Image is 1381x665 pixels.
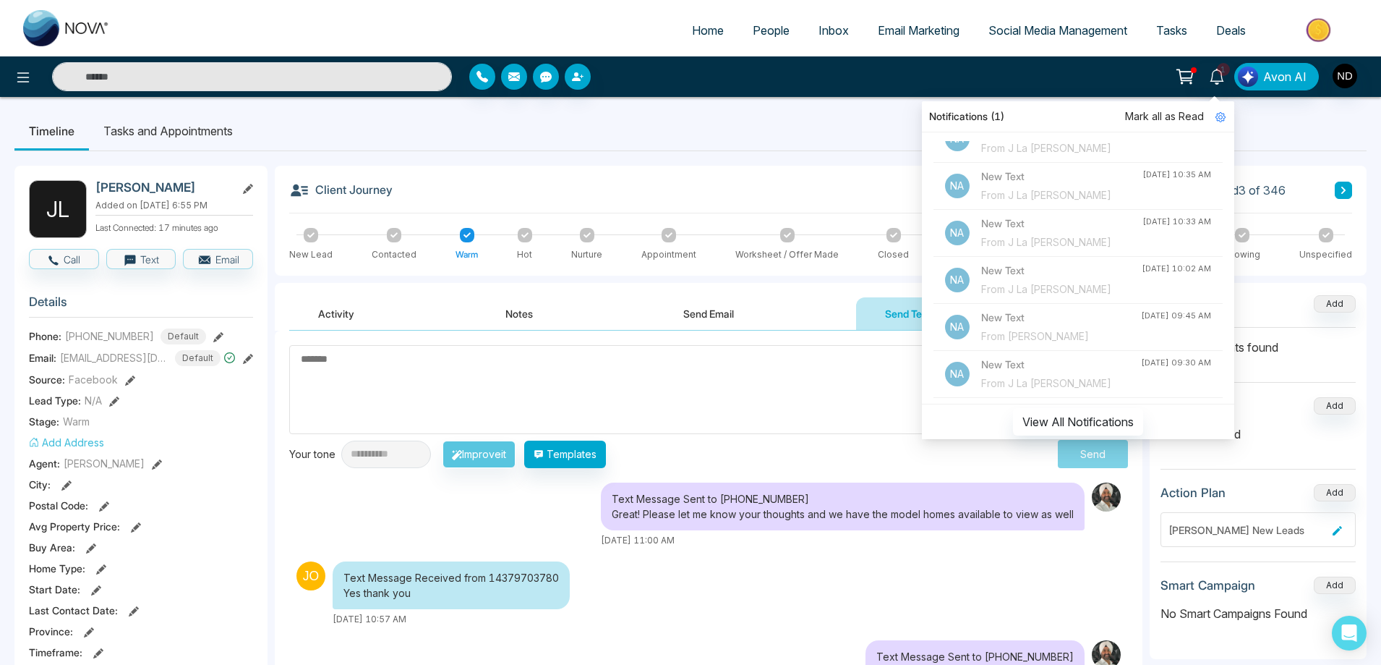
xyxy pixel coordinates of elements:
h3: Action Plan [1160,486,1226,500]
span: Add [1314,297,1356,309]
span: Last Contact Date : [29,603,118,618]
a: 1 [1200,63,1234,88]
div: Contacted [372,248,416,261]
img: Market-place.gif [1267,14,1372,46]
div: From J La [PERSON_NAME] [981,234,1142,250]
span: Inbox [818,23,849,38]
img: User Avatar [1333,64,1357,88]
div: Hot [517,248,532,261]
div: Text Message Received from 14379703780 Yes thank you [333,562,570,609]
span: [PHONE_NUMBER] [65,329,154,344]
button: Add Address [29,435,104,450]
div: Nurture [571,248,602,261]
p: Na [945,268,970,292]
h4: New Text [981,357,1141,373]
span: Email: [29,350,56,365]
img: Nova CRM Logo [23,10,110,46]
h4: New Text [981,310,1141,326]
div: [DATE] 10:33 AM [1142,216,1211,228]
a: Inbox [804,17,863,44]
span: Start Date : [29,582,80,597]
span: People [753,23,790,38]
div: Appointment [641,248,696,261]
span: Lead Type: [29,393,81,408]
button: View All Notifications [1013,408,1143,436]
span: Tasks [1156,23,1187,38]
div: Your tone [289,446,341,462]
span: Lead 3 of 346 [1213,182,1286,199]
div: Open Intercom Messenger [1332,616,1367,651]
span: Buy Area : [29,540,75,555]
span: Province : [29,624,73,639]
span: Stage: [29,414,59,429]
div: Closed [878,248,909,261]
span: 1 [1217,63,1230,76]
div: [DATE] 10:35 AM [1142,169,1211,181]
button: Call [29,249,99,269]
div: Text Message Sent to [PHONE_NUMBER] Great! Please let me know your thoughts and we have the model... [601,483,1085,530]
div: New Lead [289,248,333,261]
button: Add [1314,577,1356,594]
li: Timeline [14,111,89,151]
span: Social Media Management [988,23,1127,38]
button: Add [1314,484,1356,501]
a: People [738,17,804,44]
div: From J La [PERSON_NAME] [981,187,1142,203]
a: Email Marketing [863,17,974,44]
div: Notifications (1) [922,101,1234,132]
span: Warm [63,414,90,429]
div: [DATE] 10:02 AM [1142,263,1211,275]
button: Send Email [654,297,763,330]
button: Send Text [856,297,960,330]
h4: New Text [981,216,1142,232]
h3: Client Journey [289,180,393,200]
h3: Details [29,295,253,317]
div: Unspecified [1299,248,1352,261]
div: J L [29,180,87,238]
img: Sender [1092,483,1121,512]
h4: New Text [981,169,1142,185]
span: Phone: [29,329,61,344]
p: Na [945,221,970,245]
span: Home [692,23,724,38]
div: [DATE] 09:30 AM [1141,357,1211,369]
button: Activity [289,297,383,330]
div: Showing [1223,248,1260,261]
p: Na [945,362,970,386]
p: No Smart Campaigns Found [1160,605,1356,622]
div: [DATE] 10:57 AM [333,613,570,626]
span: Postal Code : [29,498,88,513]
span: Mark all as Read [1125,109,1204,124]
span: Avon AI [1263,68,1307,85]
a: Social Media Management [974,17,1142,44]
p: Na [945,174,970,198]
button: Avon AI [1234,63,1319,90]
span: Default [175,350,221,366]
h2: [PERSON_NAME] [95,180,230,195]
a: Home [677,17,738,44]
span: Avg Property Price : [29,519,120,534]
button: Email [183,249,253,269]
p: No deals found [1160,425,1356,443]
span: City : [29,477,51,492]
span: Home Type : [29,561,85,576]
div: [PERSON_NAME] New Leads [1168,522,1327,538]
img: Sender [296,562,325,590]
div: Worksheet / Offer Made [735,248,839,261]
button: Text [106,249,176,269]
div: [DATE] 09:45 AM [1141,310,1211,322]
a: Deals [1202,17,1260,44]
span: Source: [29,372,65,387]
p: Added on [DATE] 6:55 PM [95,199,253,212]
div: From J La [PERSON_NAME] [981,281,1142,297]
span: Agent: [29,456,60,471]
h4: New Text [981,263,1142,279]
img: Lead Flow [1238,67,1258,87]
span: Timeframe : [29,645,82,660]
span: Facebook [69,372,118,387]
p: Last Connected: 17 minutes ago [95,219,253,234]
span: Default [161,329,206,344]
div: From J La [PERSON_NAME] [981,376,1141,391]
p: No attachments found [1160,328,1356,356]
button: Templates [524,441,606,468]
